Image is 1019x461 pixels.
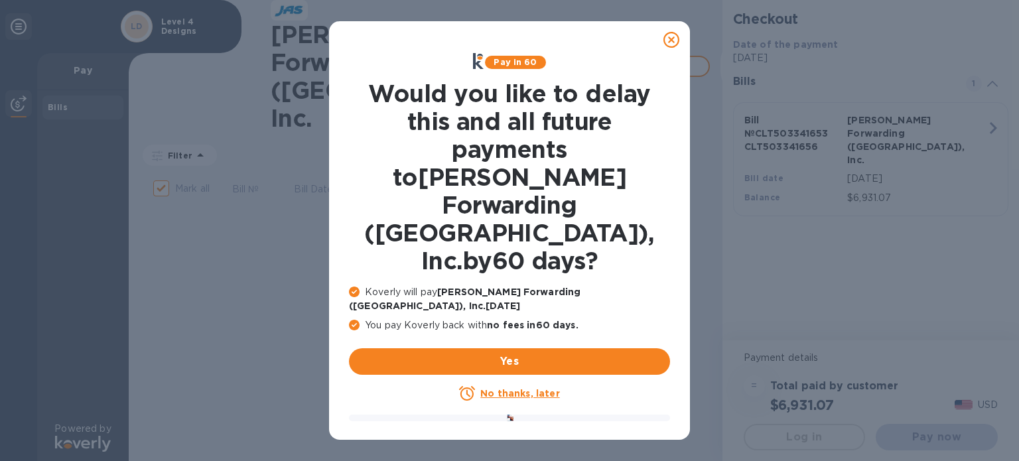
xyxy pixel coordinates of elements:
[494,57,537,67] b: Pay in 60
[487,320,578,330] b: no fees in 60 days .
[360,354,659,369] span: Yes
[480,388,559,399] u: No thanks, later
[349,285,670,313] p: Koverly will pay
[349,318,670,332] p: You pay Koverly back with
[349,348,670,375] button: Yes
[349,80,670,275] h1: Would you like to delay this and all future payments to [PERSON_NAME] Forwarding ([GEOGRAPHIC_DAT...
[349,287,580,311] b: [PERSON_NAME] Forwarding ([GEOGRAPHIC_DATA]), Inc. [DATE]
